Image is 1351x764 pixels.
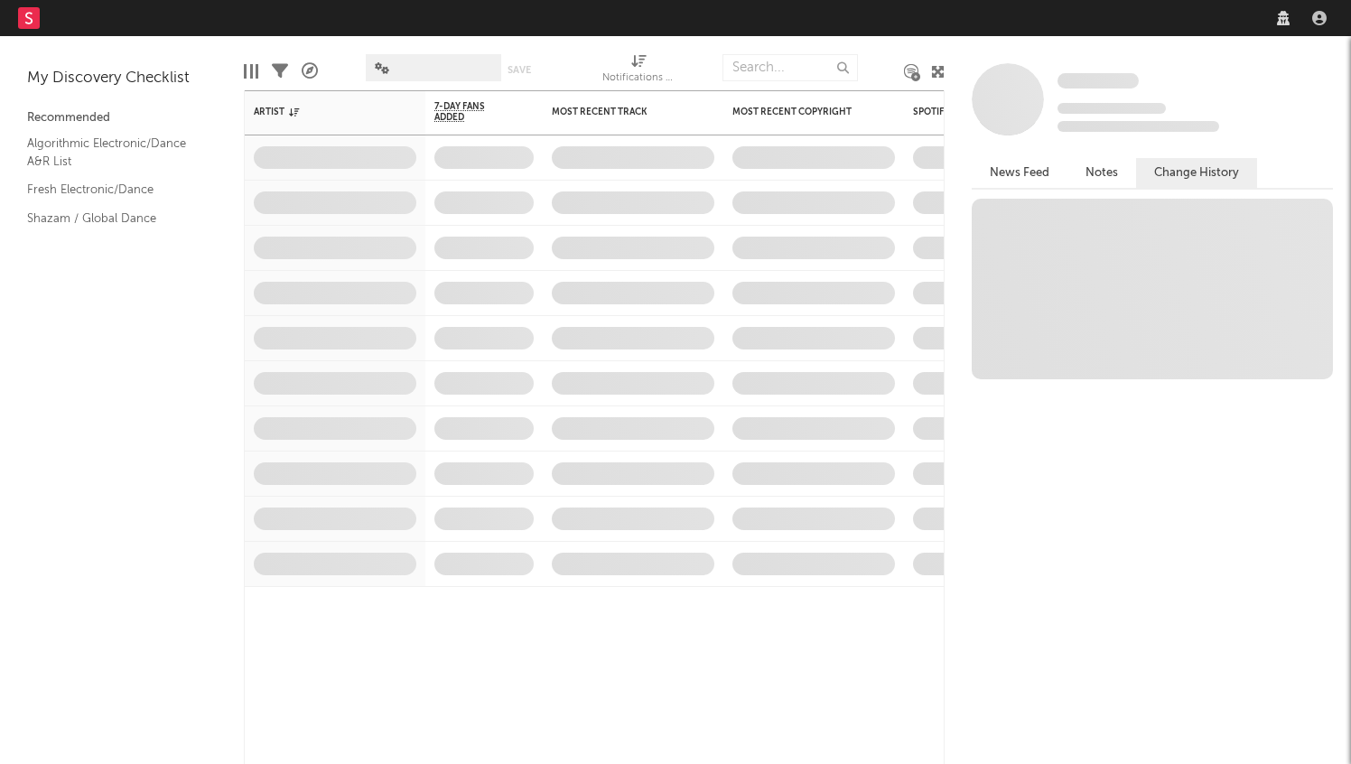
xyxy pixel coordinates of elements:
a: Algorithmic Electronic/Dance A&R List [27,134,199,171]
div: Spotify Monthly Listeners [913,107,1048,117]
div: Artist [254,107,389,117]
a: Fresh Electronic/Dance [27,180,199,200]
a: Shazam / Global Dance [27,209,199,228]
div: Filters [272,45,288,98]
div: A&R Pipeline [302,45,318,98]
span: 7-Day Fans Added [434,101,507,123]
div: My Discovery Checklist [27,68,217,89]
button: Change History [1136,158,1257,188]
div: Notifications (Artist) [602,68,675,89]
button: Save [508,65,531,75]
div: Edit Columns [244,45,258,98]
button: News Feed [972,158,1067,188]
span: Some Artist [1058,73,1139,89]
div: Recommended [27,107,217,129]
span: Tracking Since: [DATE] [1058,103,1166,114]
div: Most Recent Track [552,107,687,117]
div: Most Recent Copyright [732,107,868,117]
button: Notes [1067,158,1136,188]
input: Search... [722,54,858,81]
span: 0 fans last week [1058,121,1219,132]
a: Some Artist [1058,72,1139,90]
div: Notifications (Artist) [602,45,675,98]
